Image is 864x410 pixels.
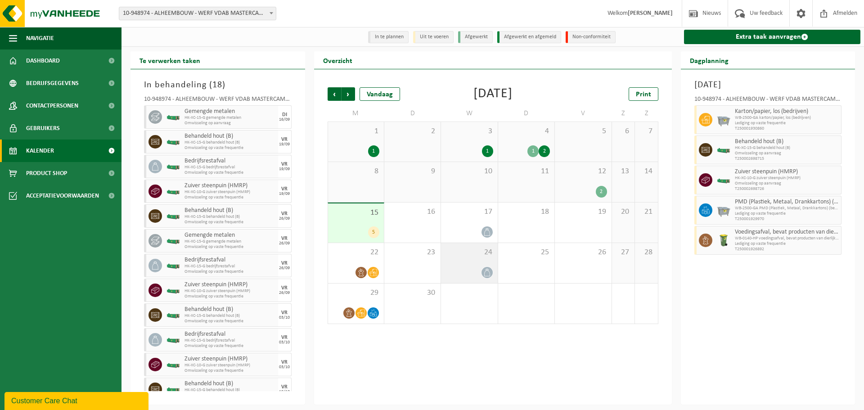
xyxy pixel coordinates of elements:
[184,239,276,244] span: HK-XC-15-G gemengde metalen
[694,96,842,105] div: 10-948974 - ALHEEMBOUW - WERF VDAB MASTERCAMPUS ROESELARE WDB0009 - ROESELARE
[184,368,276,374] span: Omwisseling op vaste frequentie
[184,319,276,324] span: Omwisseling op vaste frequentie
[639,126,653,136] span: 7
[413,31,454,43] li: Uit te voeren
[166,213,180,220] img: HK-XC-15-GN-00
[281,261,288,266] div: VR
[281,335,288,340] div: VR
[441,105,498,122] td: W
[4,390,150,410] iframe: chat widget
[184,189,276,195] span: HK-XC-10-G zuiver steenpuin (HMRP)
[636,91,651,98] span: Print
[735,168,839,176] span: Zuiver steenpuin (HMRP)
[166,262,180,269] img: HK-XC-15-GN-00
[735,198,839,206] span: PMD (Plastiek, Metaal, Drankkartons) (bedrijven)
[279,340,290,345] div: 03/10
[26,95,78,117] span: Contactpersonen
[639,167,653,176] span: 14
[445,207,493,217] span: 17
[279,167,290,171] div: 19/09
[616,167,630,176] span: 13
[629,87,658,101] a: Print
[384,105,441,122] td: D
[389,288,436,298] span: 30
[368,31,409,43] li: In te plannen
[628,10,673,17] strong: [PERSON_NAME]
[458,31,493,43] li: Afgewerkt
[694,78,842,92] h3: [DATE]
[735,211,839,216] span: Lediging op vaste frequentie
[184,294,276,299] span: Omwisseling op vaste frequentie
[503,126,550,136] span: 4
[184,170,276,176] span: Omwisseling op vaste frequentie
[184,306,276,313] span: Behandeld hout (B)
[497,31,561,43] li: Afgewerkt en afgemeld
[735,115,839,121] span: WB-2500-GA karton/papier, los (bedrijven)
[279,365,290,369] div: 03/10
[555,105,612,122] td: V
[717,234,730,247] img: WB-0140-HPE-GN-50
[166,114,180,121] img: HK-XC-15-GN-00
[735,151,839,156] span: Omwisseling op aanvraag
[166,337,180,343] img: HK-XC-15-GN-00
[735,121,839,126] span: Lediging op vaste frequentie
[279,315,290,320] div: 03/10
[445,248,493,257] span: 24
[166,139,180,145] img: HK-XC-15-GN-00
[166,386,180,393] img: HK-XC-15-GN-00
[166,287,180,294] img: HK-XC-10-GN-00
[368,145,379,157] div: 1
[328,87,341,101] span: Vorige
[684,30,861,44] a: Extra taak aanvragen
[184,140,276,145] span: HK-XC-15-G behandeld hout (B)
[612,105,635,122] td: Z
[735,216,839,222] span: T250001929970
[559,126,607,136] span: 5
[333,288,379,298] span: 29
[389,248,436,257] span: 23
[389,167,436,176] span: 9
[184,338,276,343] span: HK-XC-15-G bedrijfsrestafval
[328,105,384,122] td: M
[119,7,276,20] span: 10-948974 - ALHEEMBOUW - WERF VDAB MASTERCAMPUS ROESELARE WDB0009 - ROESELARE
[144,96,292,105] div: 10-948974 - ALHEEMBOUW - WERF VDAB MASTERCAMPUS ROESELARE WDB0009 - ROESELARE
[360,87,400,101] div: Vandaag
[559,248,607,257] span: 26
[279,216,290,221] div: 26/09
[26,50,60,72] span: Dashboard
[279,142,290,147] div: 19/09
[596,186,607,198] div: 2
[527,145,539,157] div: 1
[445,126,493,136] span: 3
[281,236,288,241] div: VR
[333,248,379,257] span: 22
[166,361,180,368] img: HK-XC-10-GN-00
[473,87,513,101] div: [DATE]
[566,31,616,43] li: Non-conformiteit
[735,108,839,115] span: Karton/papier, los (bedrijven)
[735,181,839,186] span: Omwisseling op aanvraag
[279,291,290,295] div: 26/09
[616,248,630,257] span: 27
[314,51,361,69] h2: Overzicht
[184,220,276,225] span: Omwisseling op vaste frequentie
[639,248,653,257] span: 28
[184,214,276,220] span: HK-XC-15-G behandeld hout (B)
[279,117,290,122] div: 16/09
[389,207,436,217] span: 16
[26,162,67,185] span: Product Shop
[26,117,60,140] span: Gebruikers
[26,27,54,50] span: Navigatie
[281,285,288,291] div: VR
[184,288,276,294] span: HK-XC-10-G zuiver steenpuin (HMRP)
[281,137,288,142] div: VR
[184,182,276,189] span: Zuiver steenpuin (HMRP)
[333,126,379,136] span: 1
[281,310,288,315] div: VR
[333,208,379,218] span: 15
[144,78,292,92] h3: In behandeling ( )
[184,387,276,393] span: HK-XC-15-G behandeld hout (B)
[559,207,607,217] span: 19
[184,257,276,264] span: Bedrijfsrestafval
[184,264,276,269] span: HK-XC-15-G bedrijfsrestafval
